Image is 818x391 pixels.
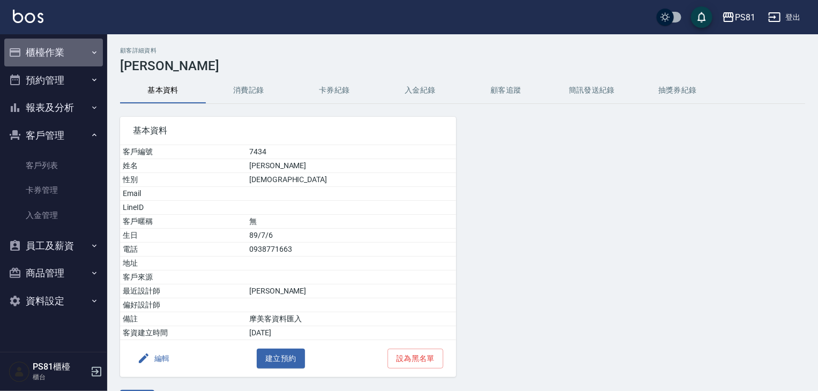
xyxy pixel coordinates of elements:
[13,10,43,23] img: Logo
[206,78,292,103] button: 消費記錄
[377,78,463,103] button: 入金紀錄
[4,232,103,260] button: 員工及薪資
[33,362,87,372] h5: PS81櫃檯
[257,349,305,369] button: 建立預約
[718,6,760,28] button: PS81
[133,349,174,369] button: 編輯
[735,11,755,24] div: PS81
[120,270,247,284] td: 客戶來源
[120,243,247,257] td: 電話
[133,125,443,136] span: 基本資料
[388,349,443,369] button: 設為黑名單
[635,78,720,103] button: 抽獎券紀錄
[549,78,635,103] button: 簡訊發送紀錄
[120,229,247,243] td: 生日
[120,298,247,312] td: 偏好設計師
[120,284,247,298] td: 最近設計師
[4,203,103,228] a: 入金管理
[120,145,247,159] td: 客戶編號
[4,178,103,202] a: 卡券管理
[247,145,456,159] td: 7434
[120,159,247,173] td: 姓名
[691,6,712,28] button: save
[247,284,456,298] td: [PERSON_NAME]
[120,58,805,73] h3: [PERSON_NAME]
[120,312,247,326] td: 備註
[120,173,247,187] td: 性別
[247,326,456,340] td: [DATE]
[120,47,805,54] h2: 顧客詳細資料
[4,94,103,122] button: 報表及分析
[247,229,456,243] td: 89/7/6
[463,78,549,103] button: 顧客追蹤
[4,259,103,287] button: 商品管理
[247,312,456,326] td: 摩美客資料匯入
[247,215,456,229] td: 無
[120,201,247,215] td: LineID
[120,215,247,229] td: 客戶暱稱
[4,66,103,94] button: 預約管理
[120,78,206,103] button: 基本資料
[4,287,103,315] button: 資料設定
[247,173,456,187] td: [DEMOGRAPHIC_DATA]
[4,122,103,149] button: 客戶管理
[120,257,247,270] td: 地址
[247,243,456,257] td: 0938771663
[120,187,247,201] td: Email
[4,153,103,178] a: 客戶列表
[120,326,247,340] td: 客資建立時間
[9,361,30,382] img: Person
[292,78,377,103] button: 卡券紀錄
[4,39,103,66] button: 櫃檯作業
[247,159,456,173] td: [PERSON_NAME]
[764,7,805,27] button: 登出
[33,372,87,382] p: 櫃台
